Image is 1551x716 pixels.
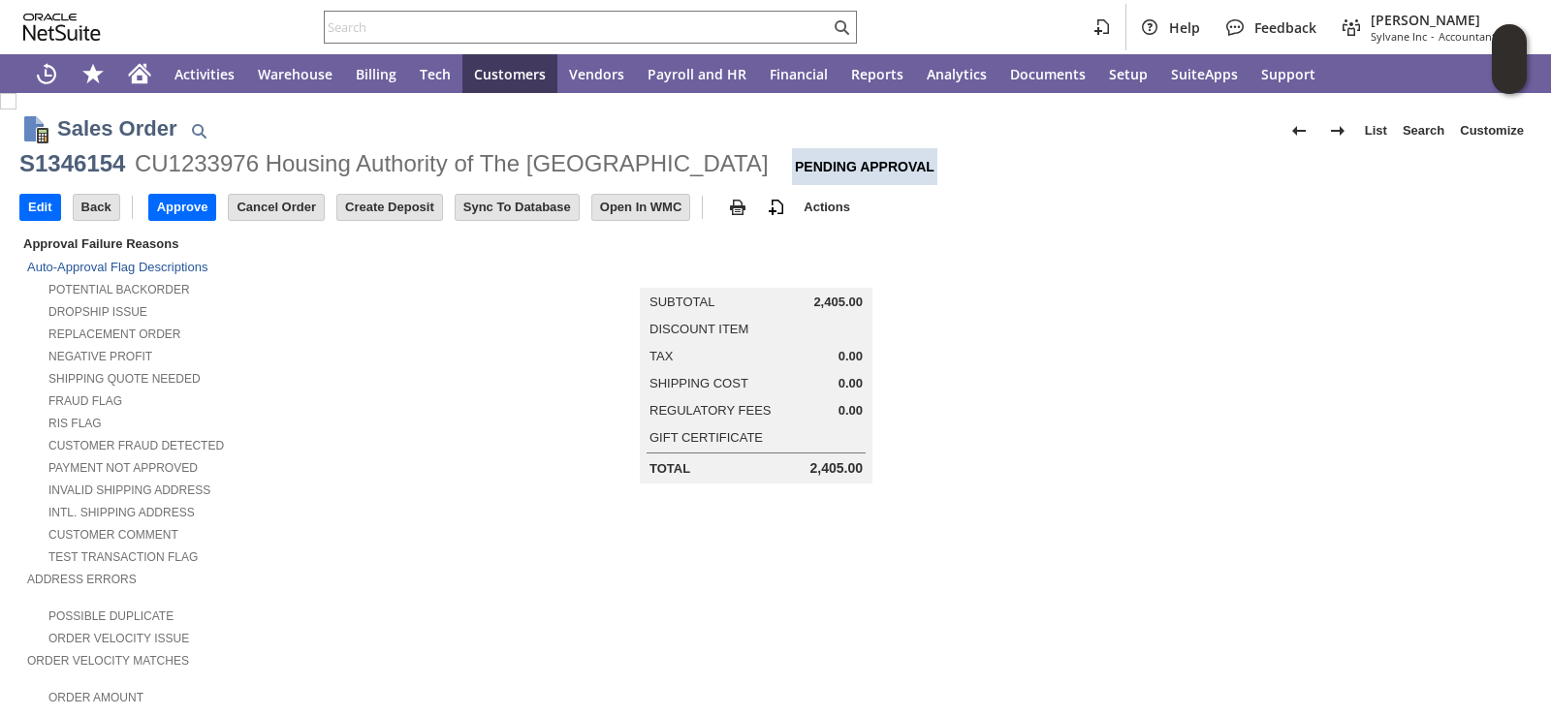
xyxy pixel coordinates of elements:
img: Next [1326,119,1349,142]
a: Regulatory Fees [649,403,771,418]
a: Shipping Quote Needed [48,372,201,386]
span: 0.00 [839,403,863,419]
input: Back [74,195,119,220]
a: Customers [462,54,557,93]
a: Warehouse [246,54,344,93]
a: Gift Certificate [649,430,763,445]
span: SuiteApps [1171,65,1238,83]
span: Reports [851,65,903,83]
a: Actions [796,200,858,214]
caption: Summary [640,257,872,288]
a: Test Transaction Flag [48,550,198,564]
a: Financial [758,54,839,93]
svg: Shortcuts [81,62,105,85]
a: List [1357,115,1395,146]
a: Documents [998,54,1097,93]
span: 2,405.00 [810,460,864,477]
a: Activities [163,54,246,93]
span: Payroll and HR [648,65,746,83]
a: Tax [649,349,673,363]
div: Shortcuts [70,54,116,93]
input: Cancel Order [229,195,324,220]
span: [PERSON_NAME] [1371,11,1516,29]
a: Total [649,461,690,476]
a: Dropship Issue [48,305,147,319]
span: 2,405.00 [813,295,863,310]
svg: Search [830,16,853,39]
img: print.svg [726,196,749,219]
a: Possible Duplicate [48,609,174,623]
a: Payment not approved [48,461,198,475]
a: Subtotal [649,295,714,309]
span: Billing [356,65,396,83]
a: Order Velocity Issue [48,632,189,645]
input: Open In WMC [592,195,690,220]
span: - [1431,29,1435,44]
a: Replacement Order [48,327,180,341]
span: Setup [1109,65,1148,83]
span: Documents [1010,65,1086,83]
img: Previous [1287,119,1311,142]
span: Accountant (F1) [1439,29,1516,44]
svg: Recent Records [35,62,58,85]
a: Order Amount [48,691,143,704]
a: SuiteApps [1159,54,1250,93]
input: Search [325,16,830,39]
a: Discount Item [649,322,748,336]
a: Analytics [915,54,998,93]
a: Home [116,54,163,93]
iframe: Click here to launch Oracle Guided Learning Help Panel [1492,24,1527,94]
a: Tech [408,54,462,93]
span: Customers [474,65,546,83]
img: add-record.svg [765,196,788,219]
a: RIS flag [48,417,102,430]
span: Tech [420,65,451,83]
a: Vendors [557,54,636,93]
span: Warehouse [258,65,332,83]
svg: logo [23,14,101,41]
span: 0.00 [839,376,863,391]
a: Address Errors [27,573,137,586]
a: Search [1395,115,1452,146]
a: Potential Backorder [48,283,190,296]
a: Shipping Cost [649,376,748,390]
a: Order Velocity Matches [27,654,189,668]
img: Quick Find [187,119,210,142]
a: Auto-Approval Flag Descriptions [27,260,207,274]
span: Financial [770,65,828,83]
div: CU1233976 Housing Authority of The [GEOGRAPHIC_DATA] [135,148,769,179]
a: Customize [1452,115,1532,146]
div: S1346154 [19,148,125,179]
a: Recent Records [23,54,70,93]
a: Setup [1097,54,1159,93]
a: Customer Comment [48,528,178,542]
span: Feedback [1254,18,1316,37]
a: Invalid Shipping Address [48,483,210,497]
div: Approval Failure Reasons [19,233,516,255]
a: Negative Profit [48,350,152,363]
span: Analytics [927,65,987,83]
a: Payroll and HR [636,54,758,93]
a: Intl. Shipping Address [48,506,195,519]
span: Activities [174,65,235,83]
div: Pending Approval [792,148,937,185]
a: Billing [344,54,408,93]
a: Fraud Flag [48,394,122,408]
a: Customer Fraud Detected [48,439,224,452]
h1: Sales Order [57,112,177,144]
input: Approve [149,195,216,220]
a: Reports [839,54,915,93]
span: Oracle Guided Learning Widget. To move around, please hold and drag [1492,60,1527,95]
span: Vendors [569,65,624,83]
a: Support [1250,54,1327,93]
span: Support [1261,65,1315,83]
span: Help [1169,18,1200,37]
svg: Home [128,62,151,85]
span: Sylvane Inc [1371,29,1427,44]
span: 0.00 [839,349,863,364]
input: Create Deposit [337,195,442,220]
input: Sync To Database [456,195,579,220]
input: Edit [20,195,60,220]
